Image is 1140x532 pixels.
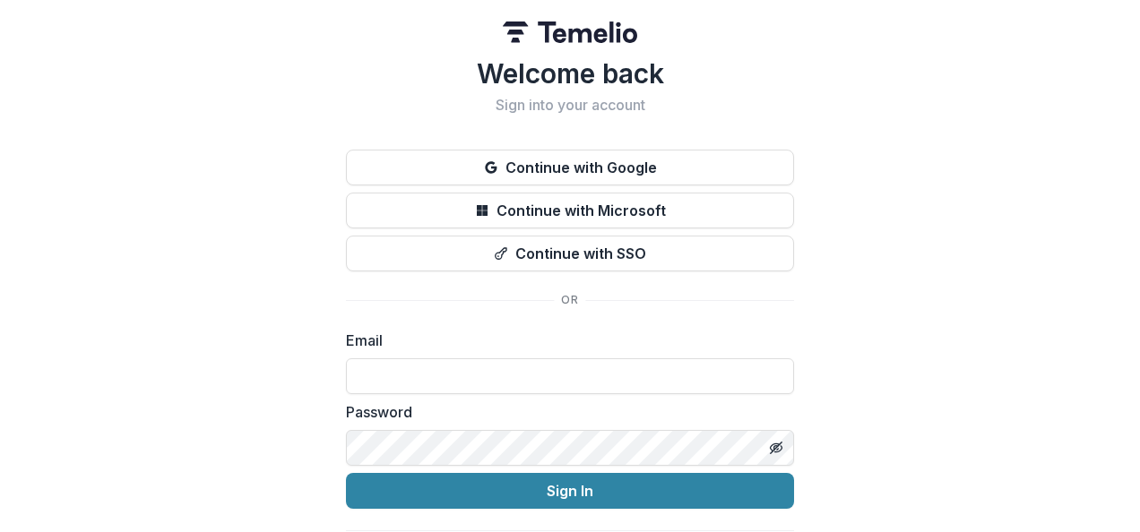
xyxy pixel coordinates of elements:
button: Toggle password visibility [762,433,790,462]
button: Continue with Google [346,150,794,185]
h2: Sign into your account [346,97,794,114]
button: Continue with Microsoft [346,193,794,228]
img: Temelio [503,21,637,43]
label: Password [346,401,783,423]
button: Continue with SSO [346,236,794,271]
label: Email [346,330,783,351]
h1: Welcome back [346,57,794,90]
button: Sign In [346,473,794,509]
